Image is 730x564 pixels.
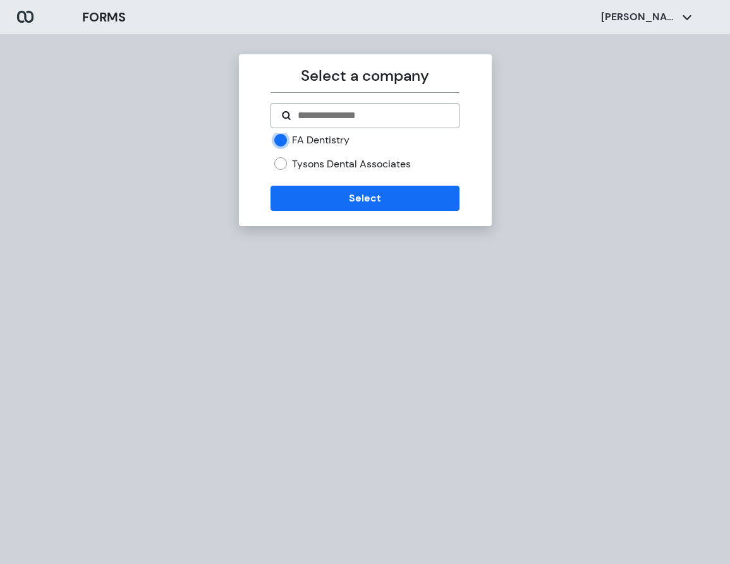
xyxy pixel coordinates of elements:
[82,8,126,27] h3: FORMS
[271,186,459,211] button: Select
[601,10,677,24] p: [PERSON_NAME]
[296,108,449,123] input: Search
[271,64,459,87] p: Select a company
[292,133,350,147] label: FA Dentistry
[292,157,411,171] label: Tysons Dental Associates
